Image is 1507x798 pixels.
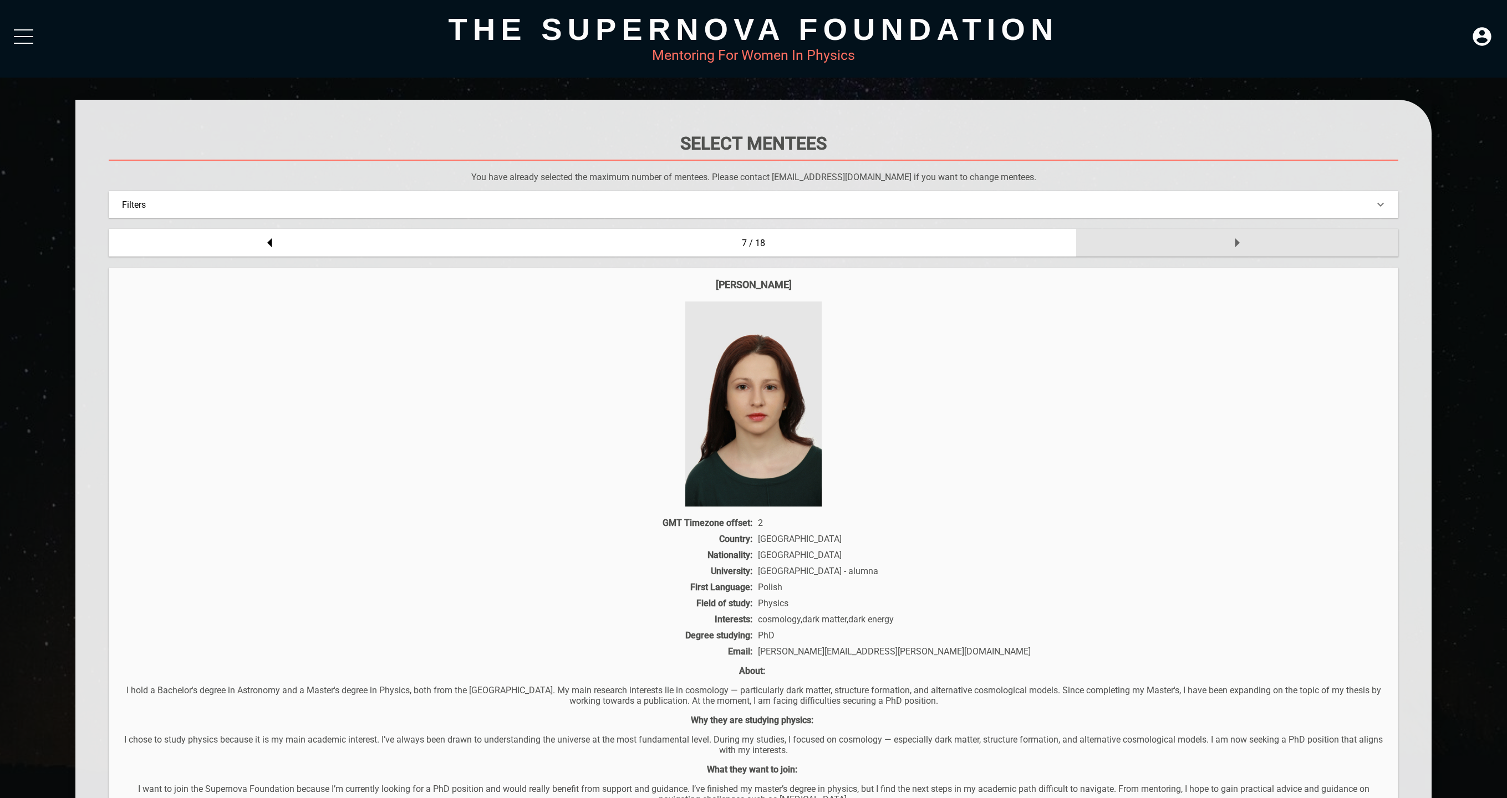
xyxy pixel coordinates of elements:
p: I chose to study physics because it is my main academic interest. I’ve always been drawn to under... [120,734,1387,755]
div: [PERSON_NAME] [120,279,1387,290]
div: 7 / 18 [431,229,1076,257]
div: [GEOGRAPHIC_DATA] [755,534,1388,544]
div: Field of study: [120,598,755,608]
div: 2 [755,518,1388,528]
div: Polish [755,582,1388,592]
div: Interests: [120,614,755,625]
div: cosmology,dark matter,dark energy [755,614,1388,625]
p: What they want to join: [120,764,1387,775]
div: [GEOGRAPHIC_DATA] [755,550,1388,560]
p: You have already selected the maximum number of mentees. Please contact [EMAIL_ADDRESS][DOMAIN_NA... [109,172,1398,182]
div: Nationality: [120,550,755,560]
div: PhD [755,630,1388,641]
div: The Supernova Foundation [75,11,1432,47]
p: About: [120,666,1387,676]
div: First Language: [120,582,755,592]
div: Filters [109,191,1398,218]
div: Physics [755,598,1388,608]
h1: Select Mentees [109,133,1398,154]
div: [GEOGRAPHIC_DATA] - alumna [755,566,1388,576]
div: University: [120,566,755,576]
p: Why they are studying physics: [120,715,1387,725]
div: Country: [120,534,755,544]
div: Degree studying: [120,630,755,641]
div: [PERSON_NAME][EMAIL_ADDRESS][PERSON_NAME][DOMAIN_NAME] [755,646,1388,657]
div: Filters [122,199,1385,210]
div: GMT Timezone offset: [120,518,755,528]
div: Email: [120,646,755,657]
div: Mentoring For Women In Physics [75,47,1432,63]
p: I hold a Bachelor's degree in Astronomy and a Master's degree in Physics, both from the [GEOGRAPH... [120,685,1387,706]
